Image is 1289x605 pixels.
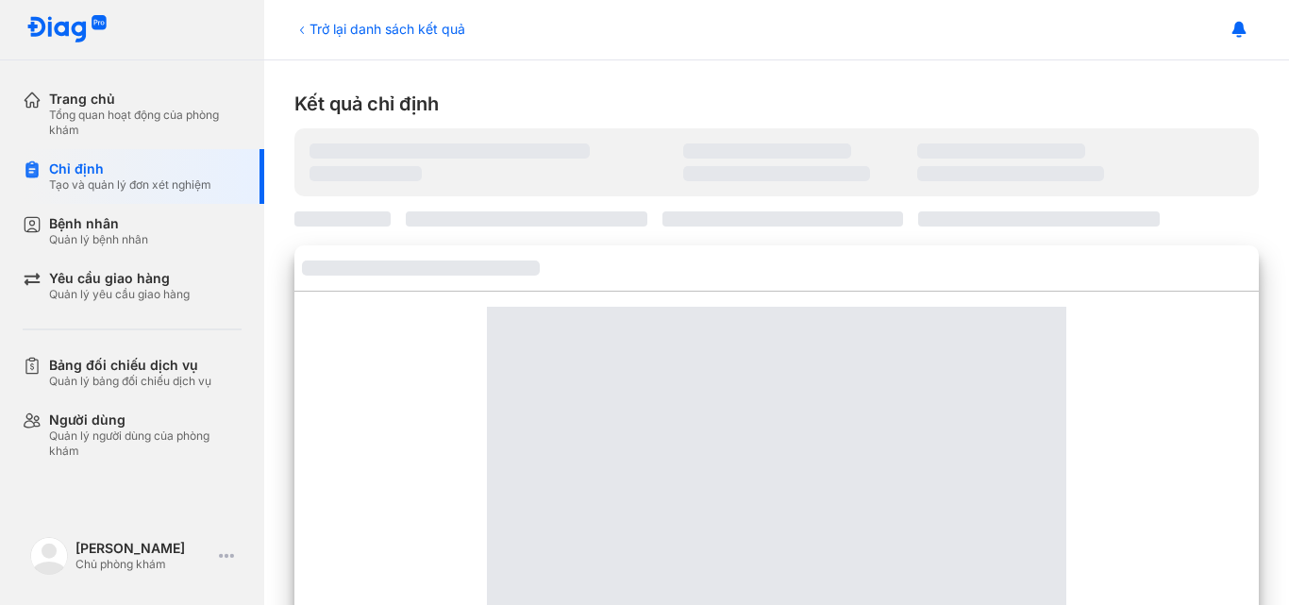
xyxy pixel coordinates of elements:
div: Quản lý người dùng của phòng khám [49,429,242,459]
div: Bảng đối chiếu dịch vụ [49,357,211,374]
div: [PERSON_NAME] [75,540,211,557]
div: Tạo và quản lý đơn xét nghiệm [49,177,211,193]
div: Yêu cầu giao hàng [49,270,190,287]
div: Quản lý bảng đối chiếu dịch vụ [49,374,211,389]
div: Quản lý bệnh nhân [49,232,148,247]
div: Chỉ định [49,160,211,177]
div: Trở lại danh sách kết quả [294,19,465,39]
img: logo [26,15,108,44]
div: Chủ phòng khám [75,557,211,572]
div: Bệnh nhân [49,215,148,232]
div: Kết quả chỉ định [294,91,1259,117]
div: Quản lý yêu cầu giao hàng [49,287,190,302]
div: Trang chủ [49,91,242,108]
div: Tổng quan hoạt động của phòng khám [49,108,242,138]
div: Người dùng [49,412,242,429]
img: logo [30,537,68,575]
